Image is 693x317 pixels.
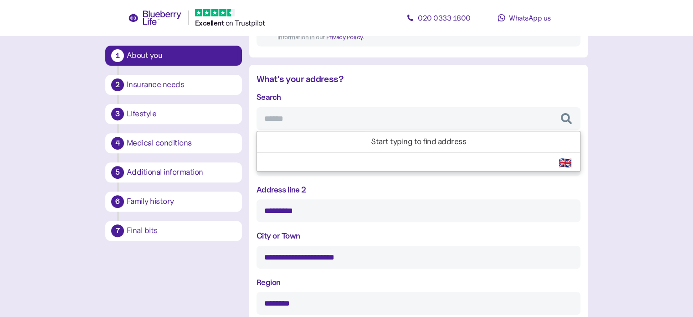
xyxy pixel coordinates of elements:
[105,75,242,95] button: 2Insurance needs
[111,137,124,150] div: 4
[111,224,124,237] div: 7
[105,192,242,212] button: 6Family history
[226,18,265,27] span: on Trustpilot
[257,183,306,196] label: Address line 2
[105,133,242,153] button: 4Medical conditions
[257,276,281,288] label: Region
[127,168,236,177] div: Additional information
[257,229,300,242] label: City or Town
[195,19,226,27] span: Excellent ️
[127,52,236,60] div: About you
[127,139,236,147] div: Medical conditions
[418,13,471,22] span: 020 0333 1800
[257,91,281,103] label: Search
[105,104,242,124] button: 3Lifestyle
[483,9,565,27] a: WhatsApp us
[127,81,236,89] div: Insurance needs
[105,46,242,66] button: 1About you
[326,33,362,41] a: Privacy Policy
[257,72,580,86] div: What's your address?
[105,162,242,182] button: 5Additional information
[111,108,124,120] div: 3
[105,221,242,241] button: 7Final bits
[111,166,124,179] div: 5
[111,49,124,62] div: 1
[257,131,580,152] li: Start typing to find address
[111,195,124,208] div: 6
[398,9,480,27] a: 020 0333 1800
[257,131,580,152] ul: Select your address
[127,110,236,118] div: Lifestyle
[111,78,124,91] div: 2
[127,227,236,235] div: Final bits
[559,156,572,169] span: 🇬🇧
[509,13,551,22] span: WhatsApp us
[127,197,236,206] div: Family history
